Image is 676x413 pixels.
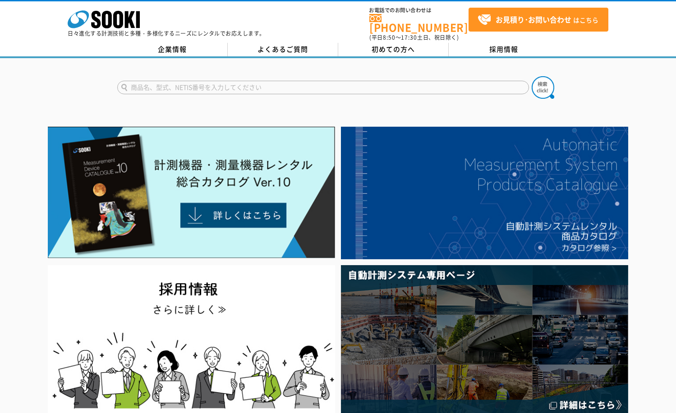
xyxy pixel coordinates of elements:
strong: お見積り･お問い合わせ [496,14,571,25]
a: 初めての方へ [338,43,449,56]
a: 企業情報 [117,43,228,56]
span: 初めての方へ [372,44,415,54]
img: btn_search.png [532,76,554,99]
a: [PHONE_NUMBER] [369,14,469,32]
img: Catalog Ver10 [48,127,335,258]
span: 8:50 [383,33,395,41]
a: 採用情報 [449,43,559,56]
a: よくあるご質問 [228,43,338,56]
span: (平日 ～ 土日、祝日除く) [369,33,459,41]
span: はこちら [478,13,598,27]
img: 自動計測システムカタログ [341,127,628,259]
span: 17:30 [401,33,417,41]
span: お電話でのお問い合わせは [369,8,469,13]
p: 日々進化する計測技術と多種・多様化するニーズにレンタルでお応えします。 [68,31,265,36]
input: 商品名、型式、NETIS番号を入力してください [117,81,529,94]
a: お見積り･お問い合わせはこちら [469,8,608,32]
